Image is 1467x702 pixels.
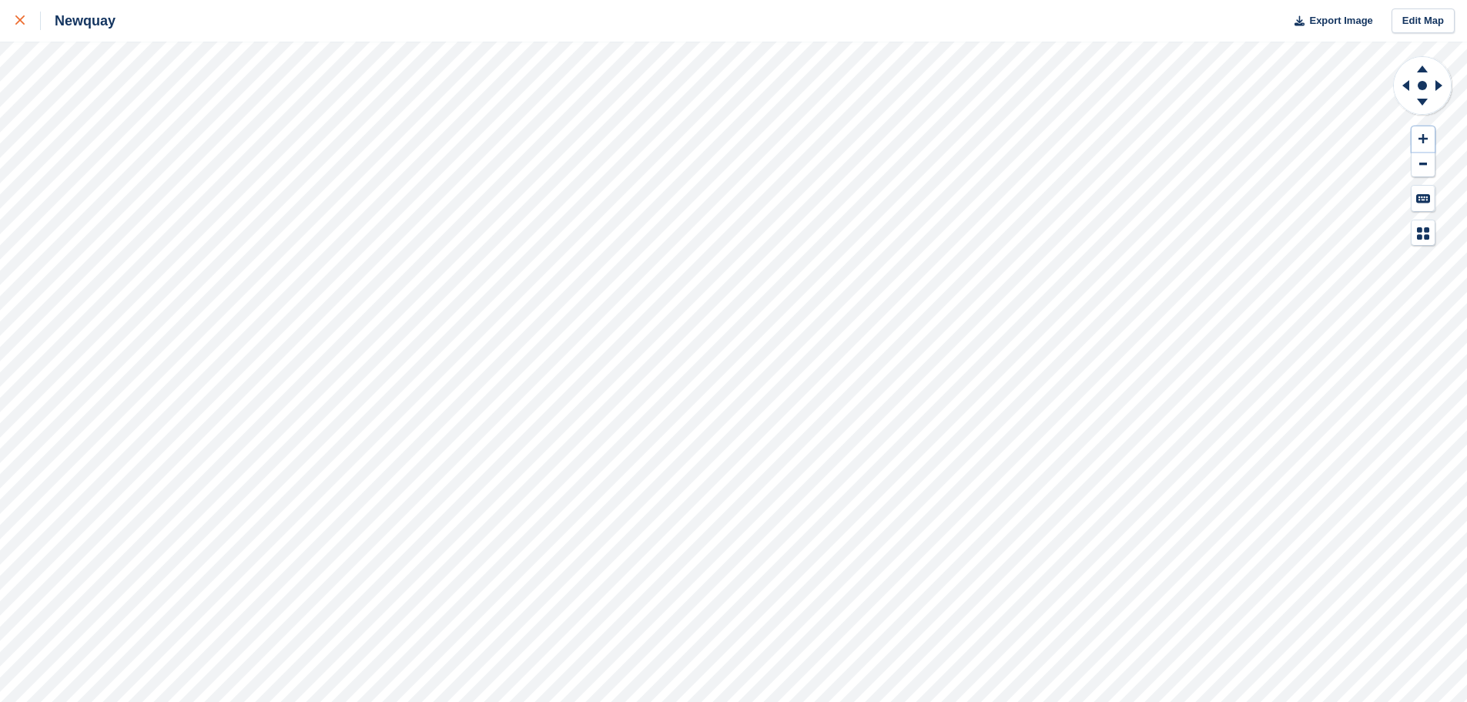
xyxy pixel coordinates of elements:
button: Zoom In [1412,126,1435,152]
span: Export Image [1309,13,1372,29]
button: Export Image [1285,8,1373,34]
a: Edit Map [1392,8,1455,34]
div: Newquay [41,12,116,30]
button: Keyboard Shortcuts [1412,186,1435,211]
button: Zoom Out [1412,152,1435,177]
button: Map Legend [1412,220,1435,246]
